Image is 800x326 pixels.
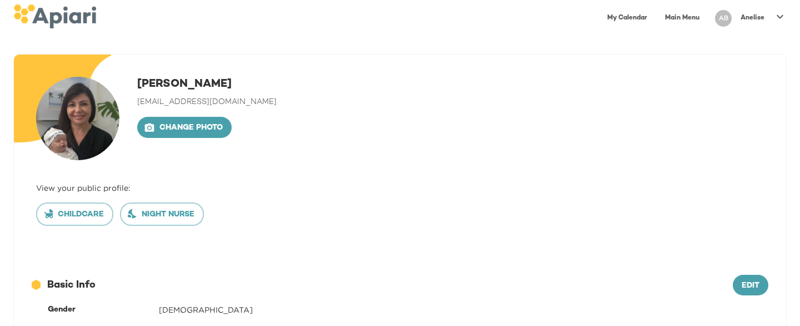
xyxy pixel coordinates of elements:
div: Basic Info [32,278,733,293]
p: Anelise [741,13,764,23]
div: View your public profile: [36,182,764,194]
img: user-photo-123-1725325641462.jpeg [36,77,119,160]
span: Childcare [46,208,104,222]
button: Change photo [137,117,232,138]
button: Edit [733,275,768,296]
span: Night nurse [129,208,194,222]
a: Night nurse [120,209,204,218]
a: My Calendar [601,7,654,29]
div: Gender [48,304,159,315]
a: Main Menu [658,7,706,29]
button: Childcare [36,202,113,226]
div: [DEMOGRAPHIC_DATA] [159,304,768,315]
div: AB [715,10,732,27]
span: [EMAIL_ADDRESS][DOMAIN_NAME] [137,98,277,106]
span: Change photo [146,121,223,135]
img: logo [13,4,96,28]
button: Night nurse [120,202,204,226]
h1: [PERSON_NAME] [137,77,277,92]
span: Edit [742,279,759,293]
a: Childcare [36,209,113,218]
